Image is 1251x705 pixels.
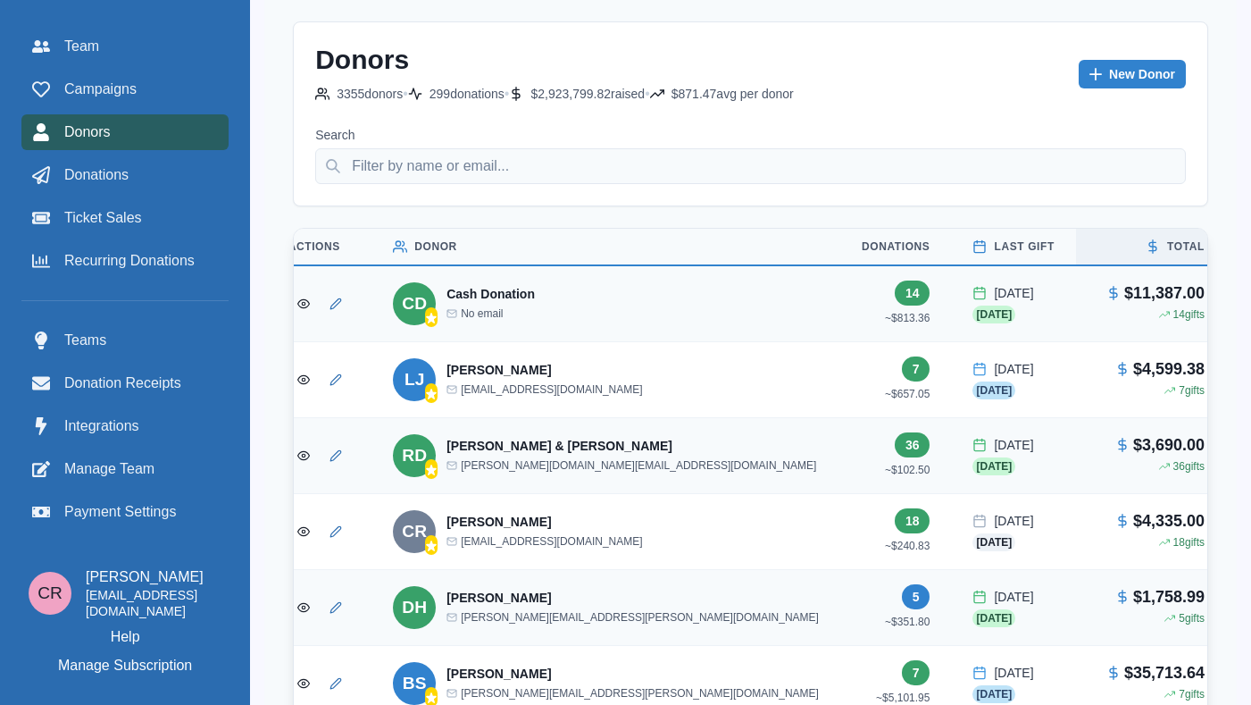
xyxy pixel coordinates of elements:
[21,71,229,107] a: Campaigns
[645,83,650,105] p: •
[321,290,350,318] button: Edit Donor
[902,357,930,382] span: 7
[1173,457,1205,475] p: 36 gifts
[64,458,154,480] span: Manage Team
[895,281,930,306] span: 14
[414,239,457,254] p: Donor
[895,432,930,457] span: 36
[430,85,505,104] p: 299 donation s
[289,290,318,318] button: View Donor
[288,239,351,254] p: Actions
[321,517,350,546] button: Edit Donor
[64,36,99,57] span: Team
[446,513,551,531] p: [PERSON_NAME]
[21,243,229,279] a: Recurring Donations
[1179,382,1205,399] p: 7 gifts
[315,126,1175,145] label: Search
[315,44,409,76] h2: Donors
[446,589,551,607] p: [PERSON_NAME]
[972,533,1015,551] span: [DATE]
[21,494,229,530] a: Payment Settings
[58,655,192,676] p: Manage Subscription
[461,457,816,474] p: [PERSON_NAME][DOMAIN_NAME][EMAIL_ADDRESS][DOMAIN_NAME]
[64,373,181,394] span: Donation Receipts
[972,609,1015,627] span: [DATE]
[402,599,427,616] div: Daniel Heckman
[1124,664,1205,682] p: $35,713.64
[994,436,1033,454] p: [DATE]
[86,588,221,619] p: [EMAIL_ADDRESS][DOMAIN_NAME]
[461,608,819,626] p: [PERSON_NAME][EMAIL_ADDRESS][PERSON_NAME][DOMAIN_NAME]
[972,382,1015,399] span: [DATE]
[1124,284,1205,302] p: $11,387.00
[1133,436,1205,454] p: $3,690.00
[38,584,63,601] div: Connor Reaumond
[505,83,510,105] p: •
[64,207,142,229] span: Ticket Sales
[461,381,642,399] p: [EMAIL_ADDRESS][DOMAIN_NAME]
[1133,512,1205,530] p: $4,335.00
[111,626,140,648] a: Help
[994,588,1033,606] p: [DATE]
[671,85,794,104] p: $871.47 avg per donor
[289,669,318,698] button: View Donor
[64,415,139,437] span: Integrations
[404,371,424,388] div: Laurence Jankelow
[21,157,229,193] a: Donations
[403,83,408,105] p: •
[530,85,645,104] p: $2,923,799.82 raised
[885,537,930,555] p: ~ $240.83
[21,451,229,487] a: Manage Team
[461,305,503,323] p: No email
[461,533,642,550] p: [EMAIL_ADDRESS][DOMAIN_NAME]
[994,284,1033,302] p: [DATE]
[64,79,137,100] span: Campaigns
[21,365,229,401] a: Donation Receipts
[315,148,1186,184] input: Filter by name or email...
[994,664,1033,682] p: [DATE]
[885,385,930,403] p: ~ $657.05
[885,309,930,327] p: ~ $813.36
[862,239,930,254] p: Donations
[64,330,106,351] span: Teams
[321,669,350,698] button: Edit Donor
[289,517,318,546] button: View Donor
[1179,685,1205,703] p: 7 gifts
[1173,306,1205,323] p: 14 gifts
[289,365,318,394] button: View Donor
[21,29,229,64] a: Team
[289,593,318,622] button: View Donor
[446,361,551,379] p: [PERSON_NAME]
[64,122,111,143] span: Donors
[1167,239,1205,254] p: Total
[21,114,229,150] a: Donors
[994,360,1033,378] p: [DATE]
[885,461,930,479] p: ~ $102.50
[1133,360,1205,378] p: $4,599.38
[1133,588,1205,606] p: $1,758.99
[321,441,350,470] button: Edit Donor
[885,613,930,631] p: ~ $351.80
[1173,533,1205,551] p: 18 gifts
[902,584,930,609] span: 5
[895,508,930,533] span: 18
[21,200,229,236] a: Ticket Sales
[86,567,221,588] p: [PERSON_NAME]
[972,306,1015,323] span: [DATE]
[64,164,129,186] span: Donations
[461,684,819,702] p: [PERSON_NAME][EMAIL_ADDRESS][PERSON_NAME][DOMAIN_NAME]
[446,437,672,455] p: [PERSON_NAME] & [PERSON_NAME]
[64,501,176,523] span: Payment Settings
[289,441,318,470] button: View Donor
[337,85,403,104] p: 3355 donor s
[321,593,350,622] button: Edit Donor
[21,408,229,444] a: Integrations
[446,665,551,683] p: [PERSON_NAME]
[902,660,930,685] span: 7
[64,250,195,272] span: Recurring Donations
[402,447,427,464] div: Rudy & Tricia Dell
[994,239,1054,254] p: Last Gift
[321,365,350,394] button: Edit Donor
[21,323,229,358] a: Teams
